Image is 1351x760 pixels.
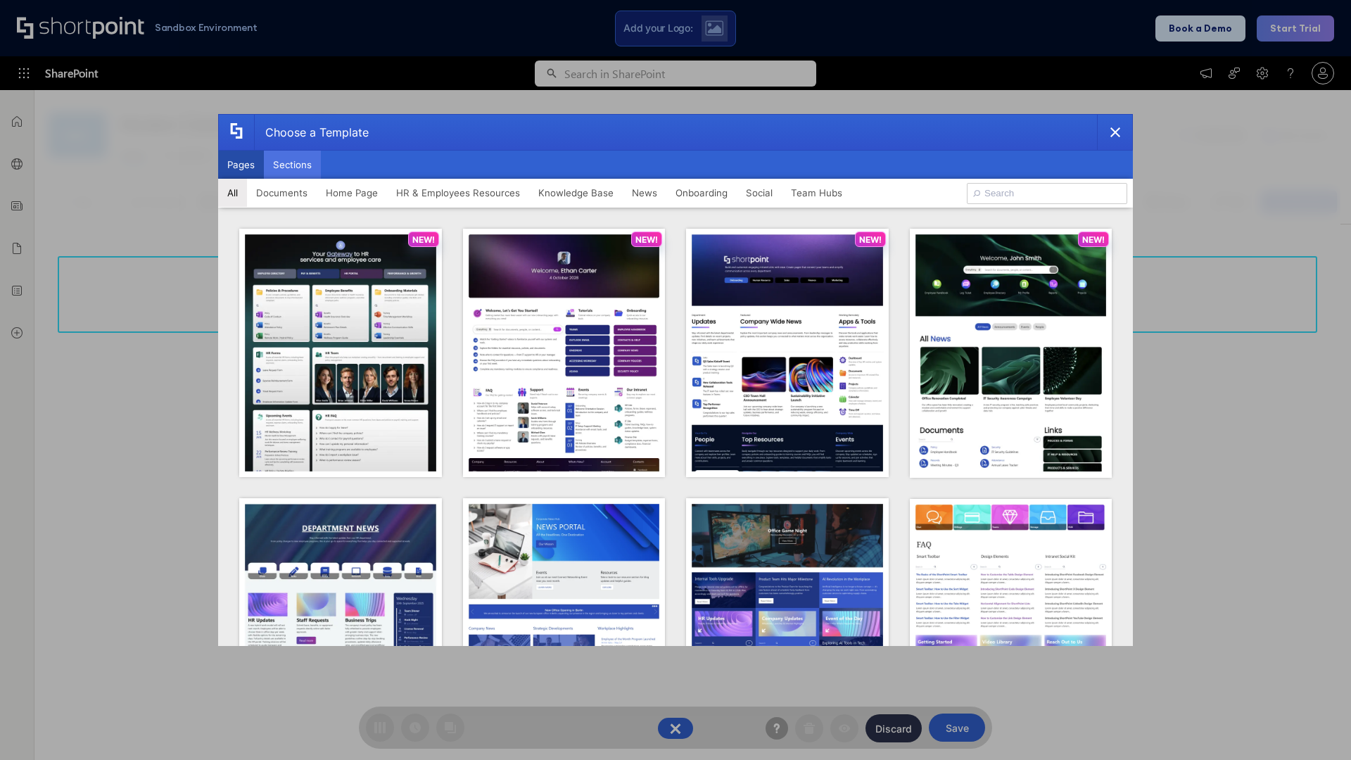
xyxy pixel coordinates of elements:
div: template selector [218,114,1133,646]
button: Team Hubs [782,179,851,207]
input: Search [967,183,1127,204]
p: NEW! [412,234,435,245]
p: NEW! [635,234,658,245]
button: All [218,179,247,207]
button: HR & Employees Resources [387,179,529,207]
button: Sections [264,151,321,179]
button: Knowledge Base [529,179,623,207]
button: Social [737,179,782,207]
button: Home Page [317,179,387,207]
button: Onboarding [666,179,737,207]
div: Choose a Template [254,115,369,150]
p: NEW! [1082,234,1105,245]
button: News [623,179,666,207]
p: NEW! [859,234,882,245]
iframe: Chat Widget [1281,692,1351,760]
button: Pages [218,151,264,179]
button: Documents [247,179,317,207]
